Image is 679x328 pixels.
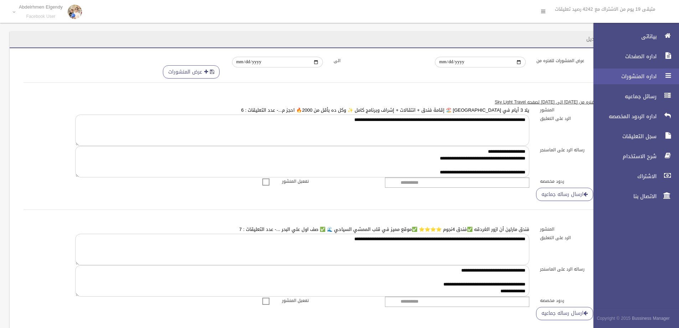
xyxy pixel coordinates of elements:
label: ردود مخصصه [535,297,638,304]
a: اداره الصفحات [587,49,679,64]
span: اداره الصفحات [587,53,659,60]
span: بياناتى [587,33,659,40]
label: تفعيل المنشور [277,177,380,185]
a: رسائل جماعيه [587,89,679,104]
label: الى [328,57,430,65]
a: فندق مارلين أن ازور الغردقه ✅فندق 4نجوم ⭐⭐⭐⭐ ✅موقع مميز في قلب الممشي السياحي 🌊 ✅ صف اول علي البح... [239,225,529,234]
span: الاشتراك [587,173,659,180]
a: الاشتراك [587,168,679,184]
small: Facebook User [19,14,63,19]
p: Abdelrhmen Elgendy [19,4,63,10]
a: اداره المنشورات [587,69,679,84]
label: ردود مخصصه [535,177,638,185]
label: عرض المنشورات للفتره من [531,57,633,65]
label: رساله الرد على الماسنجر [535,265,638,273]
label: الرد على التعليق [535,234,638,242]
header: اداره المنشورات / تعديل [578,32,647,46]
a: سجل التعليقات [587,128,679,144]
label: الرد على التعليق [535,115,638,122]
u: قائمه ب 50 منشور للفتره من [DATE] الى [DATE] لصفحه Sky Light Travel [495,98,633,106]
span: اداره المنشورات [587,73,659,80]
span: اداره الردود المخصصه [587,113,659,120]
a: ارسال رساله جماعيه [536,188,593,201]
span: رسائل جماعيه [587,93,659,100]
label: المنشور [535,225,638,233]
span: Copyright © 2015 [597,314,631,322]
span: شرح الاستخدام [587,153,659,160]
a: شرح الاستخدام [587,148,679,164]
a: الاتصال بنا [587,188,679,204]
a: اداره الردود المخصصه [587,109,679,124]
span: سجل التعليقات [587,133,659,140]
span: الاتصال بنا [587,193,659,200]
strong: Bussiness Manager [632,314,670,322]
a: ارسال رساله جماعيه [536,307,593,320]
label: تفعيل المنشور [277,297,380,304]
button: عرض المنشورات [163,65,220,79]
label: رساله الرد على الماسنجر [535,146,638,154]
label: المنشور [535,106,638,114]
a: بياناتى [587,29,679,44]
a: يلا 3 أيام في [GEOGRAPHIC_DATA] 🏖️ إقامة فندق + انتقالات + إشراف وبرنامج كامل ✨ وكل ده بأقل من 20... [241,106,529,115]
